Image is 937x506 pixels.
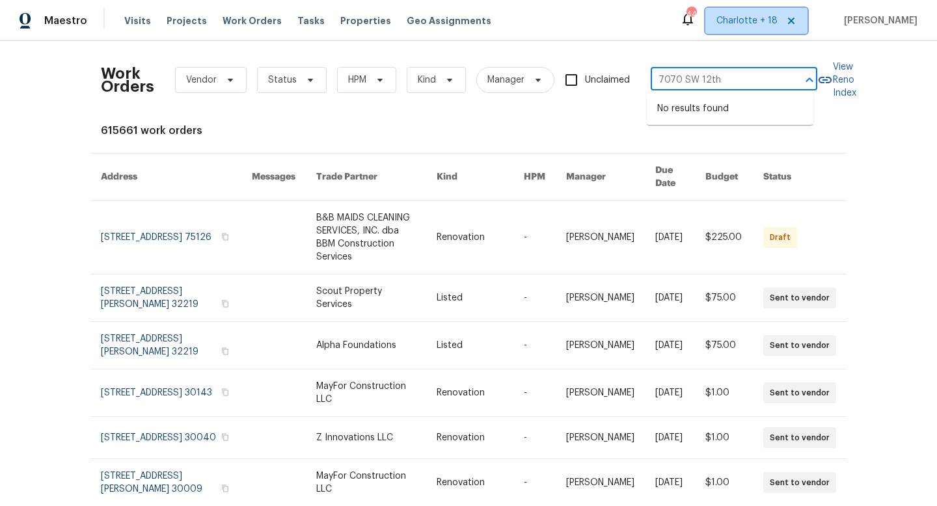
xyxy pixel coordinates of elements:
[167,14,207,27] span: Projects
[306,369,426,417] td: MayFor Construction LLC
[101,124,836,137] div: 615661 work orders
[348,73,366,87] span: HPM
[223,14,282,27] span: Work Orders
[839,14,917,27] span: [PERSON_NAME]
[44,14,87,27] span: Maestro
[219,345,231,357] button: Copy Address
[513,153,556,201] th: HPM
[695,153,753,201] th: Budget
[306,201,426,274] td: B&B MAIDS CLEANING SERVICES, INC. dba BBM Construction Services
[647,93,813,125] div: No results found
[268,73,297,87] span: Status
[556,417,645,459] td: [PERSON_NAME]
[219,431,231,443] button: Copy Address
[219,231,231,243] button: Copy Address
[186,73,217,87] span: Vendor
[585,73,630,87] span: Unclaimed
[340,14,391,27] span: Properties
[124,14,151,27] span: Visits
[306,274,426,322] td: Scout Property Services
[513,417,556,459] td: -
[651,70,781,90] input: Enter in an address
[101,67,154,93] h2: Work Orders
[426,417,513,459] td: Renovation
[426,153,513,201] th: Kind
[306,417,426,459] td: Z Innovations LLC
[556,322,645,369] td: [PERSON_NAME]
[426,322,513,369] td: Listed
[418,73,436,87] span: Kind
[219,298,231,310] button: Copy Address
[426,369,513,417] td: Renovation
[513,369,556,417] td: -
[407,14,491,27] span: Geo Assignments
[556,369,645,417] td: [PERSON_NAME]
[426,201,513,274] td: Renovation
[753,153,847,201] th: Status
[241,153,306,201] th: Messages
[513,322,556,369] td: -
[513,201,556,274] td: -
[716,14,778,27] span: Charlotte + 18
[556,201,645,274] td: [PERSON_NAME]
[90,153,241,201] th: Address
[800,71,819,89] button: Close
[219,386,231,398] button: Copy Address
[426,274,513,322] td: Listed
[306,153,426,201] th: Trade Partner
[297,16,325,25] span: Tasks
[556,153,645,201] th: Manager
[306,322,426,369] td: Alpha Foundations
[556,274,645,322] td: [PERSON_NAME]
[686,8,696,21] div: 448
[513,274,556,322] td: -
[219,483,231,494] button: Copy Address
[817,60,856,100] a: View Reno Index
[645,153,695,201] th: Due Date
[487,73,524,87] span: Manager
